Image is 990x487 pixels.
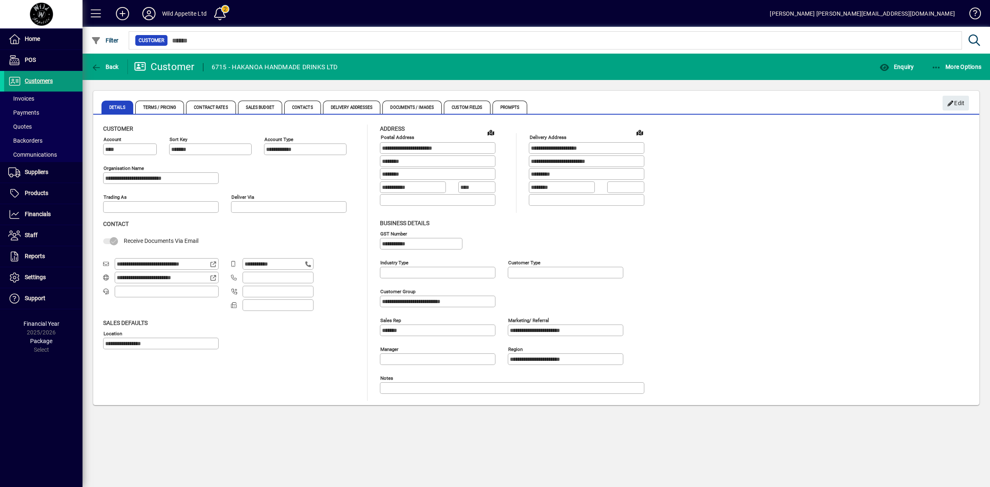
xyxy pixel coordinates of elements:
mat-label: GST Number [380,231,407,236]
mat-label: Industry type [380,259,408,265]
a: Invoices [4,92,82,106]
span: Customer [103,125,133,132]
button: Enquiry [877,59,916,74]
a: Backorders [4,134,82,148]
a: Knowledge Base [963,2,980,28]
mat-label: Trading as [104,194,127,200]
a: Communications [4,148,82,162]
span: Suppliers [25,169,48,175]
mat-label: Sales rep [380,317,401,323]
span: Documents / Images [382,101,442,114]
span: Support [25,295,45,301]
a: Home [4,29,82,49]
button: Profile [136,6,162,21]
button: Back [89,59,121,74]
mat-label: Account [104,136,121,142]
a: Staff [4,225,82,246]
mat-label: Marketing/ Referral [508,317,549,323]
div: [PERSON_NAME] [PERSON_NAME][EMAIL_ADDRESS][DOMAIN_NAME] [770,7,955,20]
span: Filter [91,37,119,44]
span: Delivery Addresses [323,101,381,114]
span: Terms / Pricing [135,101,184,114]
span: Payments [8,109,39,116]
span: Sales Budget [238,101,282,114]
span: Communications [8,151,57,158]
span: Products [25,190,48,196]
div: 6715 - HAKANOA HANDMADE DRINKS LTD [212,61,338,74]
span: Customers [25,78,53,84]
span: Invoices [8,95,34,102]
mat-label: Location [104,330,122,336]
mat-label: Customer group [380,288,415,294]
button: More Options [929,59,984,74]
button: Add [109,6,136,21]
mat-label: Account Type [264,136,293,142]
span: Prompts [493,101,528,114]
mat-label: Notes [380,375,393,381]
a: Quotes [4,120,82,134]
mat-label: Sort key [170,136,187,142]
mat-label: Organisation name [104,165,144,171]
span: Edit [947,96,965,110]
span: Settings [25,274,46,280]
div: Customer [134,60,195,73]
mat-label: Deliver via [231,194,254,200]
span: Custom Fields [444,101,490,114]
span: Contact [103,221,129,227]
mat-label: Region [508,346,523,352]
span: Contract Rates [186,101,236,114]
a: Financials [4,204,82,225]
a: View on map [633,126,646,139]
a: Products [4,183,82,204]
a: Support [4,288,82,309]
span: Staff [25,232,38,238]
mat-label: Customer type [508,259,540,265]
span: Business details [380,220,429,226]
a: Reports [4,246,82,267]
span: Contacts [284,101,321,114]
span: Address [380,125,405,132]
app-page-header-button: Back [82,59,128,74]
span: Enquiry [879,64,914,70]
span: Details [101,101,133,114]
a: View on map [484,126,497,139]
button: Filter [89,33,121,48]
div: Wild Appetite Ltd [162,7,207,20]
span: Receive Documents Via Email [124,238,198,244]
mat-label: Manager [380,346,398,352]
span: Package [30,338,52,344]
span: Customer [139,36,164,45]
a: Settings [4,267,82,288]
span: Backorders [8,137,42,144]
span: Financials [25,211,51,217]
span: More Options [931,64,982,70]
button: Edit [943,96,969,111]
a: POS [4,50,82,71]
span: Home [25,35,40,42]
span: Back [91,64,119,70]
a: Suppliers [4,162,82,183]
span: POS [25,56,36,63]
span: Financial Year [24,320,59,327]
span: Quotes [8,123,32,130]
a: Payments [4,106,82,120]
span: Reports [25,253,45,259]
span: Sales defaults [103,320,148,326]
